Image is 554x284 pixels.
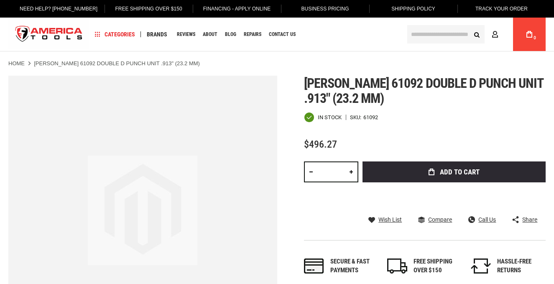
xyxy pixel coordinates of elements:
div: Availability [304,112,342,123]
img: payments [304,258,324,274]
span: Brands [147,31,167,37]
span: Repairs [244,32,261,37]
span: Categories [95,31,135,37]
a: Reviews [173,29,199,40]
span: Wish List [378,217,402,223]
a: Compare [418,216,452,223]
img: image.jpg [88,156,197,265]
div: Secure & fast payments [330,257,379,275]
a: Wish List [368,216,402,223]
a: Contact Us [265,29,299,40]
a: store logo [8,19,89,50]
span: Compare [428,217,452,223]
span: Contact Us [269,32,296,37]
div: FREE SHIPPING OVER $150 [414,257,462,275]
a: Brands [143,29,171,40]
button: Search [469,26,485,42]
span: Share [522,217,537,223]
a: About [199,29,221,40]
button: Add to Cart [363,161,546,182]
span: Shipping Policy [391,6,435,12]
img: America Tools [8,19,89,50]
a: Home [8,60,25,67]
a: Repairs [240,29,265,40]
strong: SKU [350,115,363,120]
span: Call Us [478,217,496,223]
span: [PERSON_NAME] 61092 double d punch unit .913" (23.2 mm) [304,75,544,106]
a: 0 [521,18,537,51]
span: In stock [318,115,342,120]
span: $496.27 [304,138,337,150]
span: Add to Cart [440,169,480,176]
img: returns [471,258,491,274]
span: Reviews [177,32,195,37]
span: About [203,32,217,37]
div: HASSLE-FREE RETURNS [497,257,546,275]
a: Categories [91,29,139,40]
strong: [PERSON_NAME] 61092 DOUBLE D PUNCH UNIT .913" (23.2 MM) [34,60,200,67]
a: Call Us [468,216,496,223]
span: 0 [534,36,536,40]
div: 61092 [363,115,378,120]
a: Blog [221,29,240,40]
span: Blog [225,32,236,37]
img: shipping [387,258,407,274]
